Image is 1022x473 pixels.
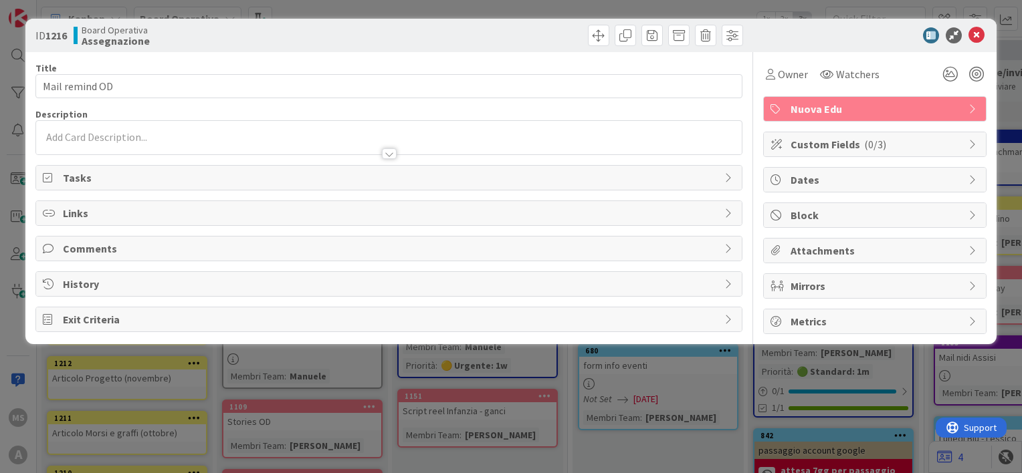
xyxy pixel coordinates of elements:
[791,101,962,117] span: Nuova Edu
[82,35,150,46] b: Assegnazione
[63,205,718,221] span: Links
[35,108,88,120] span: Description
[836,66,880,82] span: Watchers
[35,62,57,74] label: Title
[45,29,67,42] b: 1216
[791,136,962,152] span: Custom Fields
[791,172,962,188] span: Dates
[63,276,718,292] span: History
[82,25,150,35] span: Board Operativa
[791,278,962,294] span: Mirrors
[864,138,886,151] span: ( 0/3 )
[63,241,718,257] span: Comments
[778,66,808,82] span: Owner
[63,170,718,186] span: Tasks
[63,311,718,327] span: Exit Criteria
[791,313,962,329] span: Metrics
[35,74,742,98] input: type card name here...
[791,243,962,259] span: Attachments
[791,207,962,223] span: Block
[28,2,61,18] span: Support
[35,27,67,43] span: ID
